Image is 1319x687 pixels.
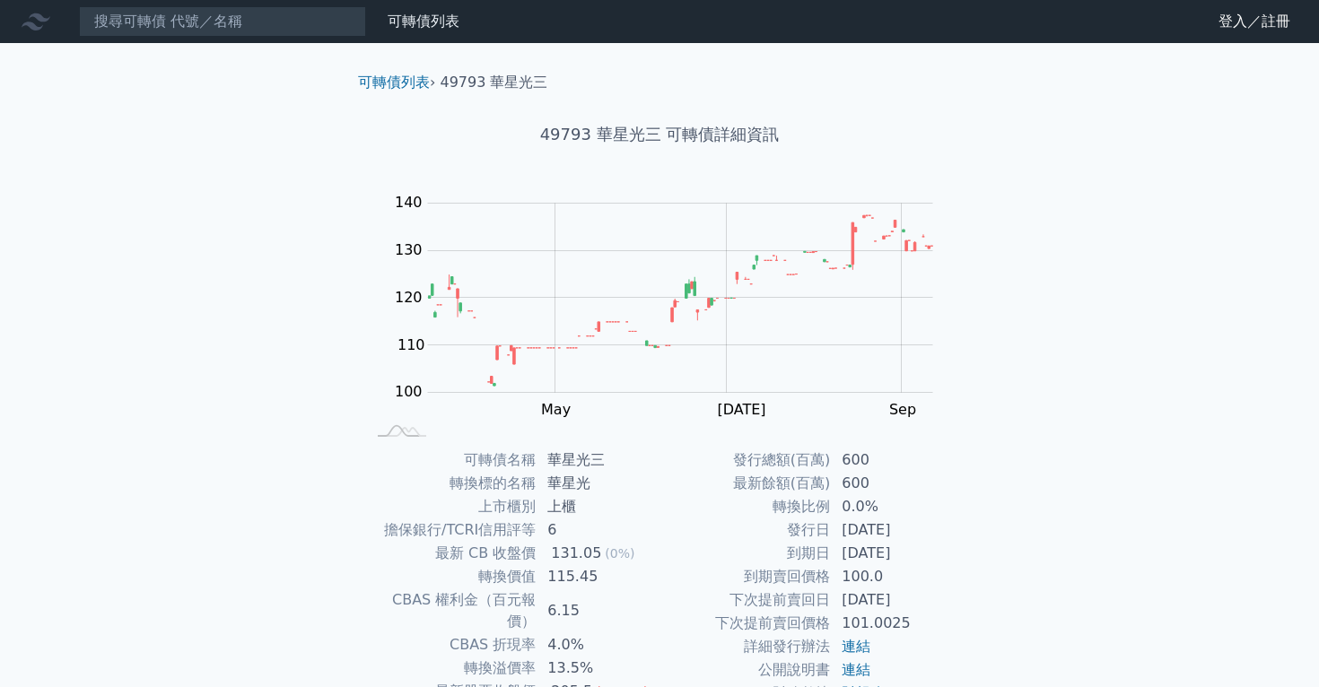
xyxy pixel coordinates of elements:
li: 49793 華星光三 [441,72,548,93]
span: (0%) [605,546,634,561]
td: 到期日 [659,542,831,565]
td: 華星光 [537,472,659,495]
td: [DATE] [831,542,954,565]
td: 上櫃 [537,495,659,518]
td: 最新 CB 收盤價 [365,542,537,565]
a: 可轉債列表 [388,13,459,30]
h1: 49793 華星光三 可轉債詳細資訊 [344,122,975,147]
td: 轉換價值 [365,565,537,588]
td: 0.0% [831,495,954,518]
li: › [358,72,435,93]
g: Chart [386,194,960,418]
tspan: [DATE] [717,401,765,418]
td: 6 [537,518,659,542]
a: 可轉債列表 [358,74,430,91]
td: 到期賣回價格 [659,565,831,588]
tspan: 140 [395,194,423,211]
td: 最新餘額(百萬) [659,472,831,495]
td: 600 [831,472,954,495]
tspan: May [541,401,571,418]
tspan: 100 [395,383,423,400]
a: 連結 [842,638,870,655]
td: 轉換比例 [659,495,831,518]
a: 登入／註冊 [1204,7,1305,36]
td: 13.5% [537,657,659,680]
a: 連結 [842,661,870,678]
td: 101.0025 [831,612,954,635]
td: 115.45 [537,565,659,588]
td: [DATE] [831,518,954,542]
td: 轉換溢價率 [365,657,537,680]
td: 公開說明書 [659,658,831,682]
td: 下次提前賣回日 [659,588,831,612]
tspan: 120 [395,289,423,306]
td: 4.0% [537,633,659,657]
td: 6.15 [537,588,659,633]
td: CBAS 權利金（百元報價） [365,588,537,633]
td: 發行日 [659,518,831,542]
td: 100.0 [831,565,954,588]
td: 轉換標的名稱 [365,472,537,495]
td: 600 [831,448,954,472]
input: 搜尋可轉債 代號／名稱 [79,6,366,37]
td: 上市櫃別 [365,495,537,518]
td: 發行總額(百萬) [659,448,831,472]
td: 華星光三 [537,448,659,472]
td: 可轉債名稱 [365,448,537,472]
td: 下次提前賣回價格 [659,612,831,635]
td: [DATE] [831,588,954,612]
tspan: 130 [395,241,423,258]
td: 擔保銀行/TCRI信用評等 [365,518,537,542]
div: 131.05 [547,543,605,564]
tspan: 110 [397,336,425,353]
tspan: Sep [889,401,916,418]
td: 詳細發行辦法 [659,635,831,658]
td: CBAS 折現率 [365,633,537,657]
